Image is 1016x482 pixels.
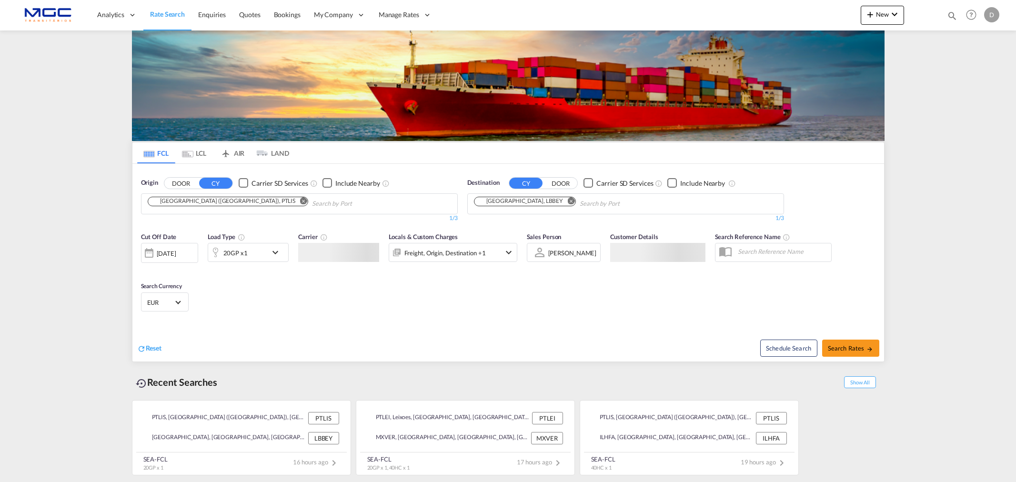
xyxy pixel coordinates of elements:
md-icon: icon-chevron-right [776,457,787,469]
input: Chips input. [312,196,402,211]
md-icon: icon-information-outline [238,233,245,241]
span: Analytics [97,10,124,20]
div: Include Nearby [335,179,380,188]
div: Press delete to remove this chip. [477,197,565,205]
span: 40HC x 1 [591,464,612,471]
div: ILHFA [756,432,787,444]
div: Lisbon (Lisboa), PTLIS [151,197,296,205]
md-icon: icon-chevron-down [503,247,514,258]
div: Recent Searches [132,372,221,393]
button: Note: By default Schedule search will only considerorigin ports, destination ports and cut off da... [760,340,817,357]
md-checkbox: Checkbox No Ink [239,178,308,188]
span: Load Type [208,233,245,241]
button: DOOR [164,178,198,189]
input: Search Reference Name [733,244,831,259]
div: icon-refreshReset [137,343,162,354]
md-tab-item: FCL [137,142,175,163]
md-icon: icon-chevron-right [552,457,563,469]
div: PTLEI, Leixoes, Portugal, Southern Europe, Europe [368,412,530,424]
span: Origin [141,178,158,188]
md-pagination-wrapper: Use the left and right arrow keys to navigate between tabs [137,142,290,163]
span: Locals & Custom Charges [389,233,458,241]
div: [DATE] [157,249,176,258]
recent-search-card: PTLIS, [GEOGRAPHIC_DATA] ([GEOGRAPHIC_DATA]), [GEOGRAPHIC_DATA], [GEOGRAPHIC_DATA], [GEOGRAPHIC_D... [132,400,351,475]
md-icon: Your search will be saved by the below given name [783,233,790,241]
span: Search Currency [141,282,182,290]
button: icon-plus 400-fgNewicon-chevron-down [861,6,904,25]
md-icon: The selected Trucker/Carrierwill be displayed in the rate results If the rates are from another f... [320,233,328,241]
span: Manage Rates [379,10,419,20]
div: PTLEI [532,412,563,424]
div: icon-magnify [947,10,957,25]
div: Freight Origin Destination Factory Stuffing [404,246,486,260]
div: [DATE] [141,243,198,263]
span: Bookings [274,10,301,19]
div: ILHFA, Haifa, Israel, Levante, Middle East [592,432,754,444]
span: 16 hours ago [293,458,340,466]
div: Include Nearby [680,179,725,188]
span: Help [963,7,979,23]
div: D [984,7,999,22]
md-icon: Unchecked: Ignores neighbouring ports when fetching rates.Checked : Includes neighbouring ports w... [382,180,390,187]
input: Chips input. [580,196,670,211]
div: SEA-FCL [591,455,615,463]
button: DOOR [544,178,577,189]
md-icon: Unchecked: Search for CY (Container Yard) services for all selected carriers.Checked : Search for... [310,180,318,187]
md-tab-item: LCL [175,142,213,163]
recent-search-card: PTLEI, Leixoes, [GEOGRAPHIC_DATA], [GEOGRAPHIC_DATA], [GEOGRAPHIC_DATA] PTLEIMXVER, [GEOGRAPHIC_D... [356,400,575,475]
span: Sales Person [527,233,562,241]
span: Show All [844,376,875,388]
div: MXVER, Veracruz, Mexico, Mexico & Central America, Americas [368,432,529,444]
md-icon: icon-plus 400-fg [865,9,876,20]
div: Press delete to remove this chip. [151,197,298,205]
md-icon: icon-airplane [220,148,231,155]
span: Search Reference Name [715,233,791,241]
span: 20GP x 1, 40HC x 1 [367,464,410,471]
div: Carrier SD Services [251,179,308,188]
md-chips-wrap: Chips container. Use arrow keys to select chips. [146,194,407,211]
md-icon: icon-arrow-right [866,346,873,352]
span: Cut Off Date [141,233,177,241]
span: 19 hours ago [741,458,787,466]
span: Rate Search [150,10,185,18]
span: Enquiries [198,10,226,19]
div: 1/3 [141,214,458,222]
md-select: Select Currency: € EUREuro [146,295,183,309]
md-checkbox: Checkbox No Ink [667,178,725,188]
div: LBBEY [308,432,339,444]
recent-search-card: PTLIS, [GEOGRAPHIC_DATA] ([GEOGRAPHIC_DATA]), [GEOGRAPHIC_DATA], [GEOGRAPHIC_DATA], [GEOGRAPHIC_D... [580,400,799,475]
span: Destination [467,178,500,188]
div: Beirut, LBBEY [477,197,563,205]
button: CY [509,178,543,189]
div: 20GP x1icon-chevron-down [208,243,289,262]
span: Carrier [298,233,328,241]
button: Remove [293,197,308,207]
span: 20GP x 1 [143,464,163,471]
md-tab-item: AIR [213,142,251,163]
div: MXVER [531,432,563,444]
button: Remove [561,197,575,207]
md-icon: icon-refresh [137,344,146,353]
div: PTLIS, Lisbon (Lisboa), Portugal, Southern Europe, Europe [592,412,754,424]
div: Help [963,7,984,24]
span: Reset [146,344,162,352]
md-icon: Unchecked: Search for CY (Container Yard) services for all selected carriers.Checked : Search for... [655,180,663,187]
button: CY [199,178,232,189]
div: PTLIS, Lisbon (Lisboa), Portugal, Southern Europe, Europe [144,412,306,424]
span: EUR [147,298,174,307]
md-select: Sales Person: Diogo Santos [547,246,598,260]
md-icon: icon-chevron-down [889,9,900,20]
span: New [865,10,900,18]
div: LBBEY, Beirut, Lebanon, Levante, Middle East [144,432,306,444]
div: [PERSON_NAME] [548,249,597,257]
md-icon: icon-magnify [947,10,957,21]
img: LCL+%26+FCL+BACKGROUND.png [132,30,885,141]
div: OriginDOOR CY Checkbox No InkUnchecked: Search for CY (Container Yard) services for all selected ... [132,164,884,361]
img: 92835000d1c111ee8b33af35afdd26c7.png [14,4,79,26]
md-datepicker: Select [141,262,148,275]
div: SEA-FCL [143,455,168,463]
md-icon: icon-chevron-right [328,457,340,469]
md-chips-wrap: Chips container. Use arrow keys to select chips. [473,194,674,211]
div: 1/3 [467,214,784,222]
